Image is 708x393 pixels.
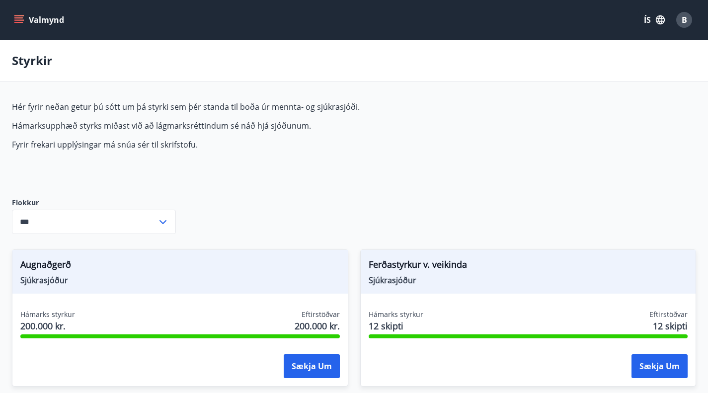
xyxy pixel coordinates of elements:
[369,310,423,319] span: Hámarks styrkur
[672,8,696,32] button: B
[369,319,423,332] span: 12 skipti
[12,120,481,131] p: Hámarksupphæð styrks miðast við að lágmarksréttindum sé náð hjá sjóðunum.
[631,354,688,378] button: Sækja um
[12,11,68,29] button: menu
[649,310,688,319] span: Eftirstöðvar
[682,14,687,25] span: B
[12,198,176,208] label: Flokkur
[369,275,688,286] span: Sjúkrasjóður
[12,139,481,150] p: Fyrir frekari upplýsingar má snúa sér til skrifstofu.
[284,354,340,378] button: Sækja um
[295,319,340,332] span: 200.000 kr.
[302,310,340,319] span: Eftirstöðvar
[20,258,340,275] span: Augnaðgerð
[653,319,688,332] span: 12 skipti
[20,310,75,319] span: Hámarks styrkur
[638,11,670,29] button: ÍS
[20,319,75,332] span: 200.000 kr.
[12,101,481,112] p: Hér fyrir neðan getur þú sótt um þá styrki sem þér standa til boða úr mennta- og sjúkrasjóði.
[20,275,340,286] span: Sjúkrasjóður
[12,52,52,69] p: Styrkir
[369,258,688,275] span: Ferðastyrkur v. veikinda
